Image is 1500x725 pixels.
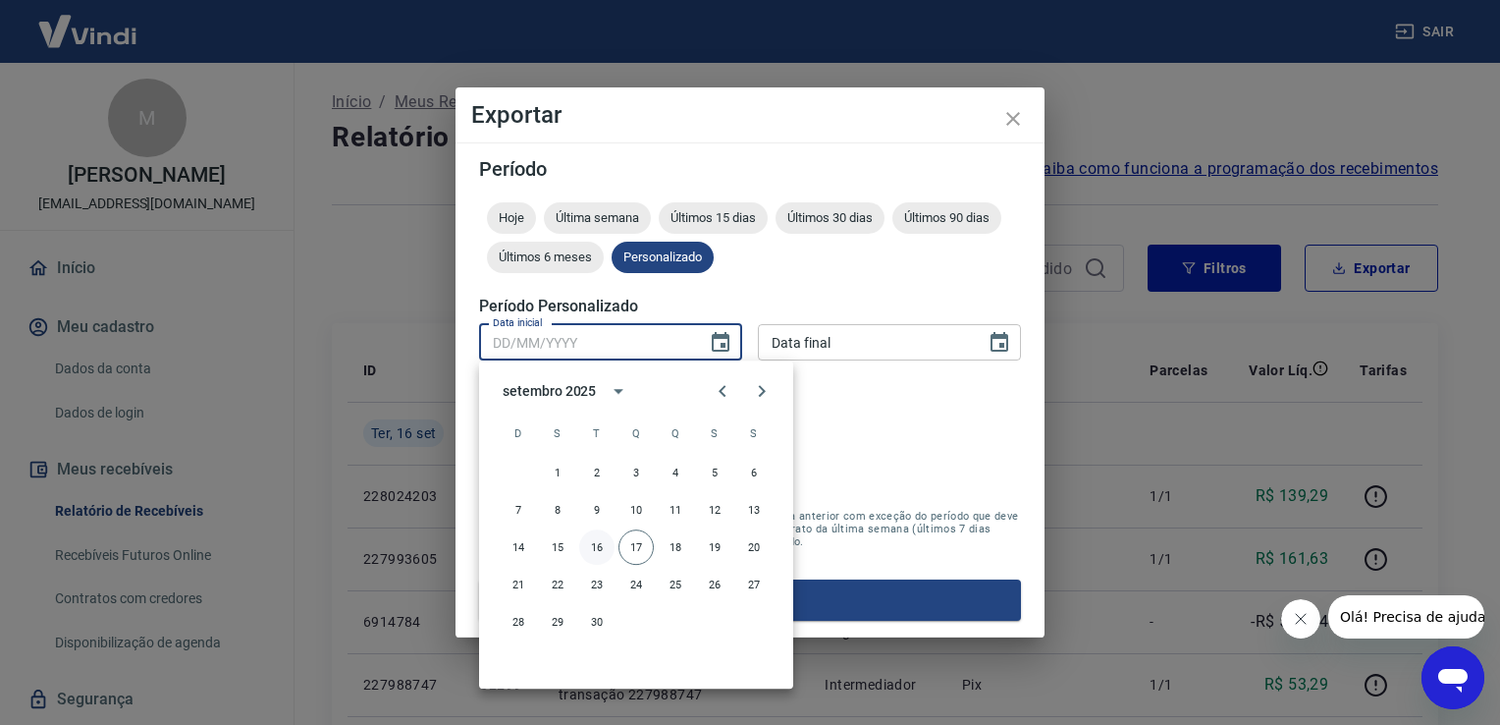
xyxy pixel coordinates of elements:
iframe: Botão para abrir a janela de mensagens [1421,646,1484,709]
button: 28 [501,604,536,640]
button: 1 [540,455,575,490]
button: 23 [579,567,615,602]
button: 12 [697,492,732,528]
span: quarta-feira [618,414,654,453]
button: 29 [540,604,575,640]
h4: Exportar [471,103,1029,127]
button: 4 [658,455,693,490]
div: setembro 2025 [503,381,596,402]
button: 16 [579,530,615,565]
iframe: Mensagem da empresa [1328,595,1484,639]
button: 5 [697,455,732,490]
span: sábado [736,414,772,453]
button: 8 [540,492,575,528]
div: Últimos 15 dias [659,202,768,234]
button: Next month [742,371,781,411]
div: Últimos 30 dias [776,202,884,234]
div: Últimos 6 meses [487,242,604,273]
span: quinta-feira [658,414,693,453]
button: close [990,95,1037,142]
input: DD/MM/YYYY [479,324,693,361]
button: 18 [658,530,693,565]
span: Hoje [487,210,536,225]
input: DD/MM/YYYY [758,324,972,361]
button: 11 [658,492,693,528]
button: 7 [501,492,536,528]
button: 24 [618,567,654,602]
span: sexta-feira [697,414,732,453]
span: Últimos 15 dias [659,210,768,225]
div: Personalizado [612,242,714,273]
span: Últimos 6 meses [487,250,604,264]
button: Choose date [701,323,740,362]
span: Últimos 30 dias [776,210,884,225]
label: Data inicial [493,315,543,330]
div: Últimos 90 dias [892,202,1001,234]
button: 20 [736,530,772,565]
button: 19 [697,530,732,565]
button: 10 [618,492,654,528]
span: domingo [501,414,536,453]
button: 27 [736,567,772,602]
span: segunda-feira [540,414,575,453]
span: Última semana [544,210,651,225]
button: Previous month [703,371,742,411]
span: Olá! Precisa de ajuda? [12,14,165,29]
h5: Período [479,159,1021,179]
button: 26 [697,567,732,602]
button: 17 [618,530,654,565]
span: Personalizado [612,250,714,264]
button: 30 [579,604,615,640]
div: Última semana [544,202,651,234]
button: 2 [579,455,615,490]
button: 3 [618,455,654,490]
span: Últimos 90 dias [892,210,1001,225]
button: Choose date [980,323,1019,362]
button: 14 [501,530,536,565]
button: 21 [501,567,536,602]
span: terça-feira [579,414,615,453]
button: 13 [736,492,772,528]
button: calendar view is open, switch to year view [602,374,635,408]
iframe: Fechar mensagem [1281,599,1320,639]
button: 22 [540,567,575,602]
button: 9 [579,492,615,528]
button: 6 [736,455,772,490]
button: 25 [658,567,693,602]
h5: Período Personalizado [479,297,1021,316]
button: 15 [540,530,575,565]
div: Hoje [487,202,536,234]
